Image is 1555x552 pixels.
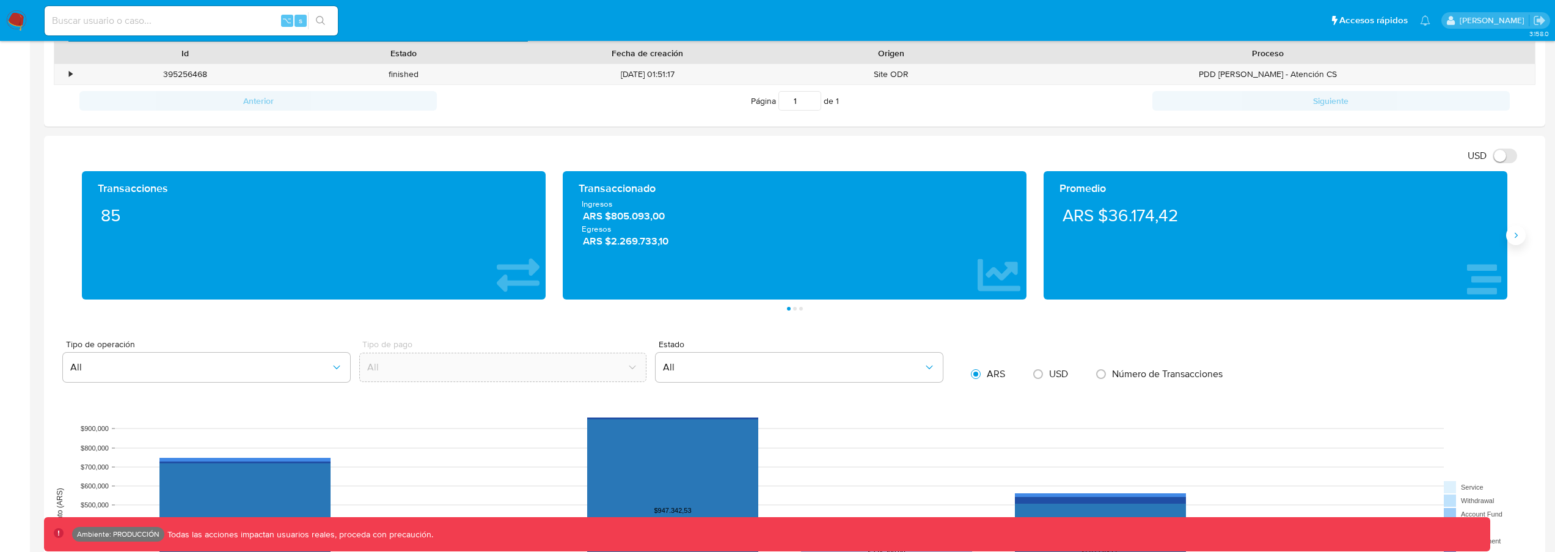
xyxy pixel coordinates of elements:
[1009,47,1526,59] div: Proceso
[1001,64,1535,84] div: PDD [PERSON_NAME] - Atención CS
[1420,15,1430,26] a: Notificaciones
[69,68,72,80] div: •
[1339,14,1408,27] span: Accesos rápidos
[299,15,302,26] span: s
[1533,14,1546,27] a: Salir
[522,47,774,59] div: Fecha de creación
[77,532,159,537] p: Ambiente: PRODUCCIÓN
[84,47,286,59] div: Id
[308,12,333,29] button: search-icon
[782,64,1001,84] div: Site ODR
[164,529,433,540] p: Todas las acciones impactan usuarios reales, proceda con precaución.
[791,47,992,59] div: Origen
[1152,91,1510,111] button: Siguiente
[303,47,505,59] div: Estado
[282,15,291,26] span: ⌥
[45,13,338,29] input: Buscar usuario o caso...
[295,64,513,84] div: finished
[1460,15,1529,26] p: kevin.palacios@mercadolibre.com
[76,64,295,84] div: 395256468
[751,91,839,111] span: Página de
[513,64,782,84] div: [DATE] 01:51:17
[836,95,839,107] span: 1
[79,91,437,111] button: Anterior
[1529,29,1549,39] span: 3.158.0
